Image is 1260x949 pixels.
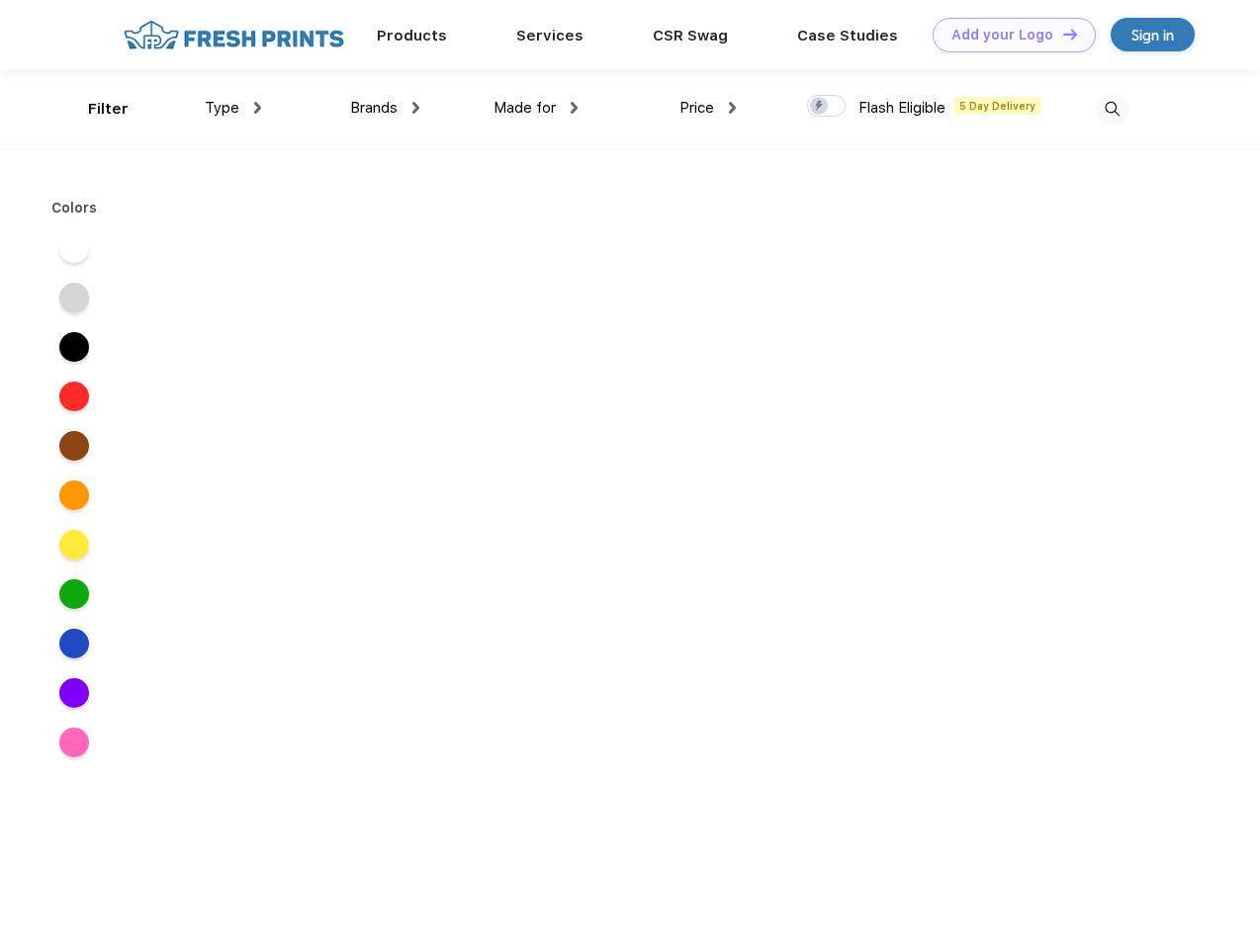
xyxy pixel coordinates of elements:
a: Products [377,27,447,44]
img: desktop_search.svg [1096,93,1128,126]
span: Price [679,99,714,117]
span: Brands [350,99,398,117]
a: Sign in [1111,18,1195,51]
div: Filter [88,98,129,121]
div: Sign in [1131,24,1174,46]
img: dropdown.png [729,102,736,114]
span: Made for [494,99,556,117]
div: Colors [37,198,113,218]
div: Add your Logo [951,27,1053,43]
span: 5 Day Delivery [953,97,1041,115]
img: dropdown.png [412,102,419,114]
img: dropdown.png [571,102,578,114]
img: fo%20logo%202.webp [118,18,350,52]
span: Type [205,99,239,117]
img: DT [1063,29,1077,40]
span: Flash Eligible [858,99,945,117]
img: dropdown.png [254,102,261,114]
